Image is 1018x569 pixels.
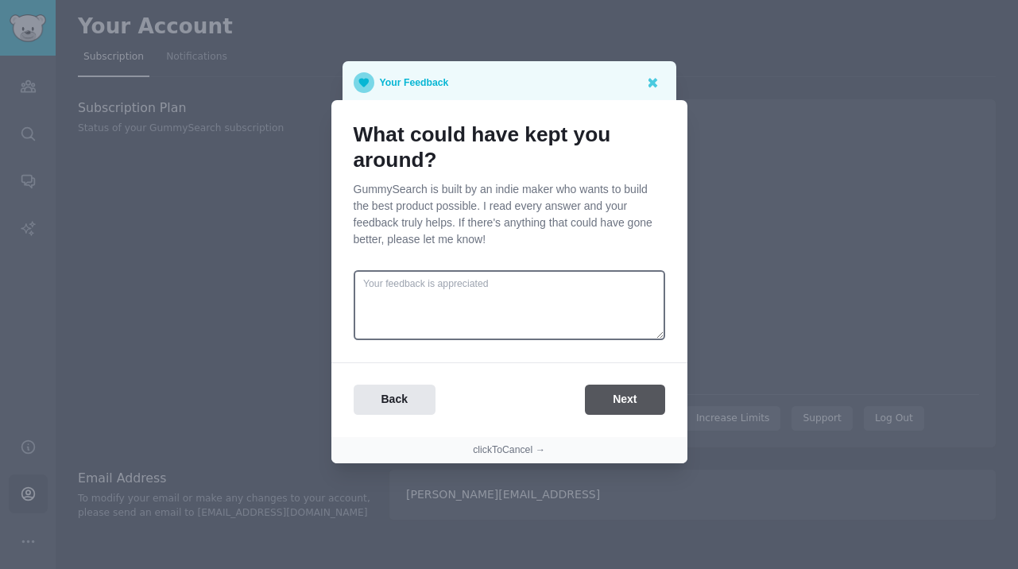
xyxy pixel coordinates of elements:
[354,181,665,248] p: GummySearch is built by an indie maker who wants to build the best product possible. I read every...
[354,385,435,416] button: Back
[585,385,664,416] button: Next
[473,443,545,458] button: clickToCancel →
[354,122,665,172] h1: What could have kept you around?
[380,72,449,93] p: Your Feedback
